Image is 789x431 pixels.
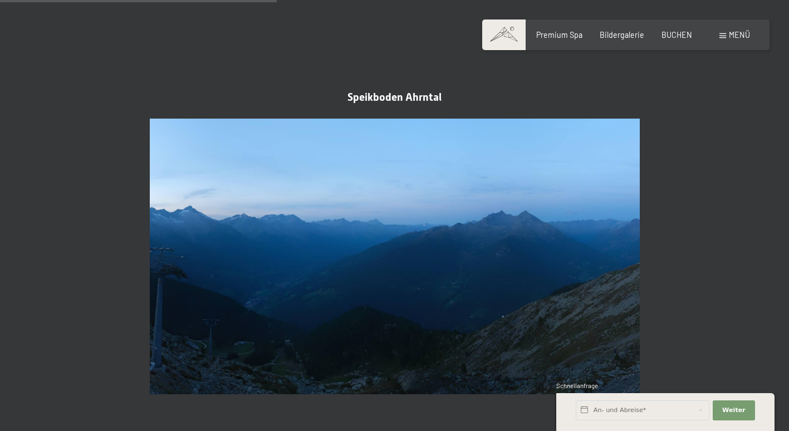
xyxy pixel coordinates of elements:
[729,30,750,40] span: Menü
[661,30,692,40] a: BUCHEN
[600,30,644,40] a: Bildergalerie
[150,119,640,394] img: Speikboden Ahrntal
[713,400,755,420] button: Weiter
[347,91,442,104] span: Speikboden Ahrntal
[722,406,746,415] span: Weiter
[536,30,582,40] a: Premium Spa
[556,382,598,389] span: Schnellanfrage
